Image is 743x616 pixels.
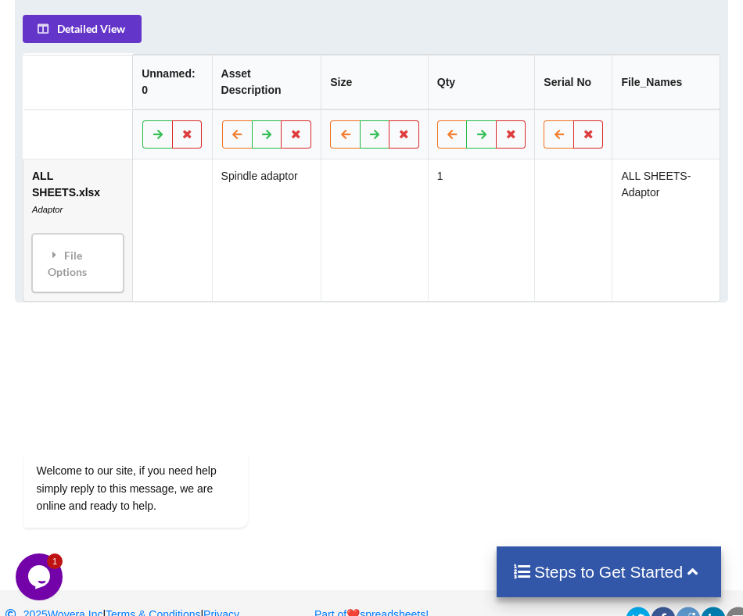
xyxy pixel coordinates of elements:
[32,205,63,214] i: Adaptor
[23,159,132,301] td: ALL SHEETS.xlsx
[212,55,321,109] th: Asset Description
[512,562,705,582] h4: Steps to Get Started
[132,55,211,109] th: Unnamed: 0
[612,55,719,109] th: File_Names
[16,308,297,546] iframe: chat widget
[212,159,321,301] td: Spindle adaptor
[321,55,428,109] th: Size
[428,159,535,301] td: 1
[534,55,612,109] th: Serial No
[23,15,142,43] button: Detailed View
[428,55,535,109] th: Qty
[16,553,66,600] iframe: chat widget
[612,159,719,301] td: ALL SHEETS- Adaptor
[37,238,119,288] div: File Options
